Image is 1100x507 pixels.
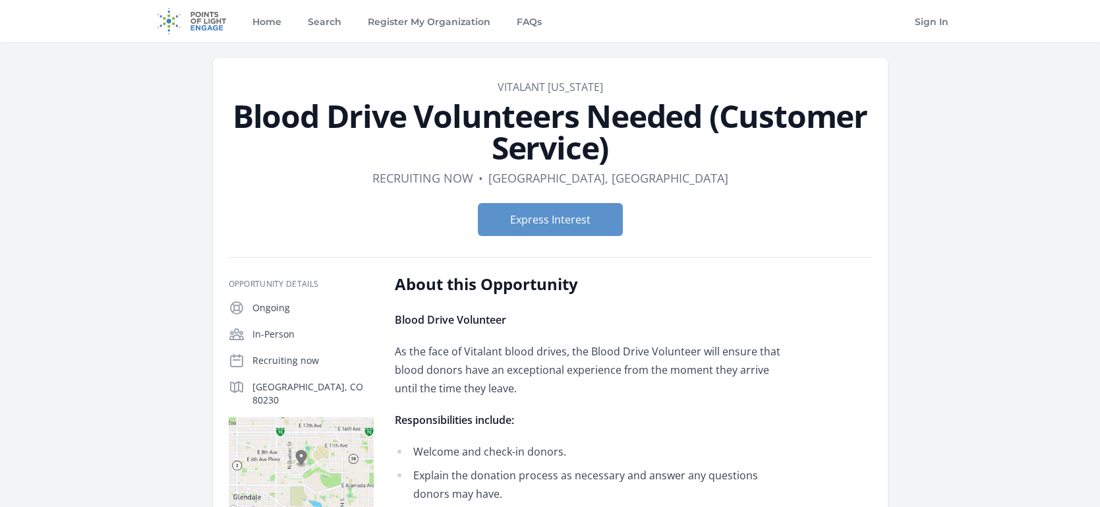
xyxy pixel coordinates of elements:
[395,442,780,461] li: Welcome and check-in donors.
[488,169,728,187] dd: [GEOGRAPHIC_DATA], [GEOGRAPHIC_DATA]
[229,100,872,164] h1: Blood Drive Volunteers Needed (Customer Service)
[252,354,374,367] p: Recruiting now
[372,169,473,187] dd: Recruiting now
[478,203,623,236] button: Express Interest
[395,274,780,295] h2: About this Opportunity
[252,380,374,407] p: [GEOGRAPHIC_DATA], CO 80230
[252,328,374,341] p: In-Person
[395,313,506,327] strong: Blood Drive Volunteer
[498,80,603,94] a: Vitalant [US_STATE]
[395,466,780,503] li: Explain the donation process as necessary and answer any questions donors may have.
[229,279,374,289] h3: Opportunity Details
[252,301,374,314] p: Ongoing
[395,413,514,427] strong: Responsibilities include:
[395,342,780,398] p: As the face of Vitalant blood drives, the Blood Drive Volunteer will ensure that blood donors hav...
[478,169,483,187] div: •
